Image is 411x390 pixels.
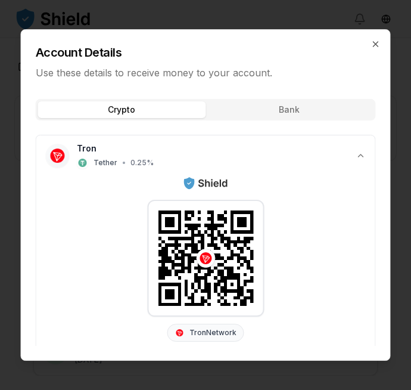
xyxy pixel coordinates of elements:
img: Shield Logo [182,176,228,190]
span: Tether [94,158,117,168]
h2: Account Details [36,44,376,61]
span: 0.25 % [130,158,154,168]
img: Tron [200,252,211,264]
p: Use these details to receive money to your account. [36,66,376,80]
img: Tron [176,329,183,336]
button: Bank [205,101,373,118]
img: Tether [79,159,87,167]
span: • [122,158,126,168]
span: Tron Network [189,328,236,338]
span: Tron [77,143,96,154]
button: TronTronTetherTether•0.25% [36,135,375,176]
img: Tron [51,148,65,163]
button: Crypto [38,101,206,118]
